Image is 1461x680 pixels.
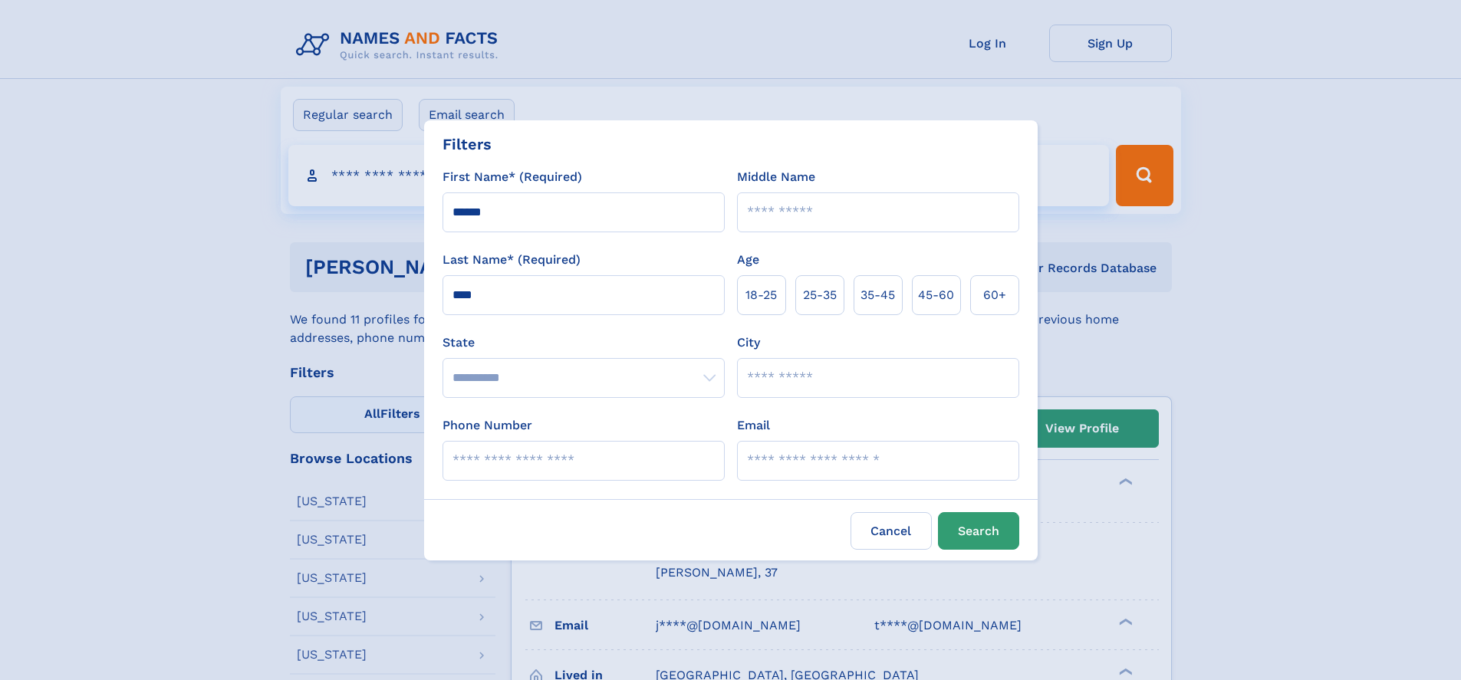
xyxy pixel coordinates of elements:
[803,286,837,304] span: 25‑35
[443,333,725,352] label: State
[737,168,815,186] label: Middle Name
[737,333,760,352] label: City
[443,416,532,435] label: Phone Number
[443,251,581,269] label: Last Name* (Required)
[443,168,582,186] label: First Name* (Required)
[745,286,777,304] span: 18‑25
[938,512,1019,550] button: Search
[737,251,759,269] label: Age
[860,286,895,304] span: 35‑45
[983,286,1006,304] span: 60+
[443,133,492,156] div: Filters
[918,286,954,304] span: 45‑60
[851,512,932,550] label: Cancel
[737,416,770,435] label: Email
